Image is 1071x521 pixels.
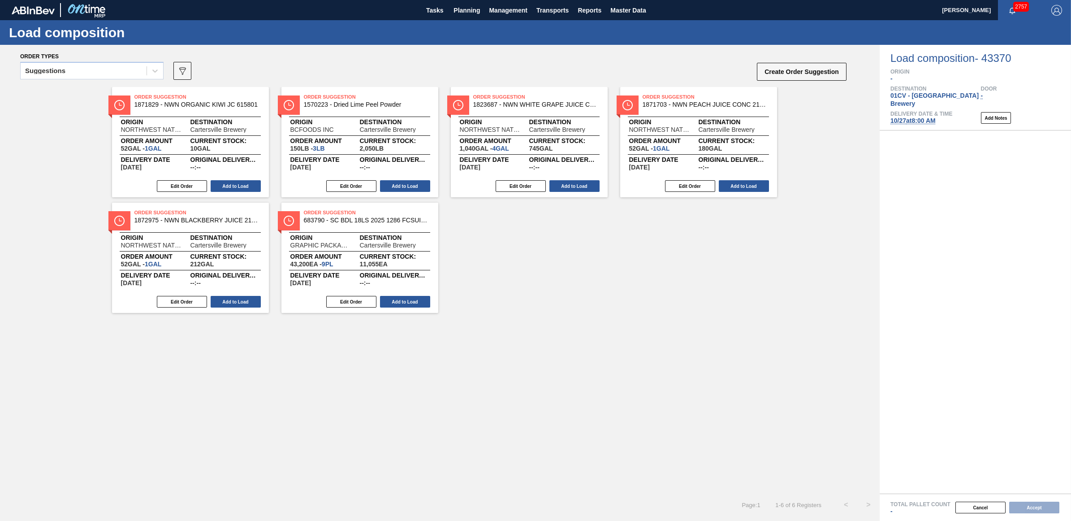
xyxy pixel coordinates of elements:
[360,119,429,125] span: Destination
[190,242,246,248] span: Cartersville Brewery
[360,138,429,143] span: Current Stock:
[190,273,260,278] span: Original delivery time
[360,164,370,170] span: --:--
[699,126,755,133] span: Cartersville Brewery
[460,145,509,152] span: 1,040GAL-4GAL
[121,157,190,162] span: Delivery Date
[425,5,445,16] span: Tasks
[473,92,599,101] span: Order Suggestion
[157,296,207,308] button: Edit Order
[290,254,360,259] span: Order amount
[134,101,260,108] span: 1871829 - NWN ORGANIC KIWI JC 615801
[121,261,162,267] span: 52GAL-1GAL
[290,235,360,240] span: Origin
[360,261,388,267] span: ,11,055,EA,
[190,126,246,133] span: Cartersville Brewery
[629,126,690,133] span: NORTHWEST NATURALS
[699,145,722,152] span: ,180,GAL,
[290,164,311,170] span: 10/27/2025
[451,87,608,197] span: statusOrder Suggestion1823687 - NWN WHITE GRAPE JUICE CONC 212401OriginNORTHWEST NATURALSDestinat...
[360,157,429,162] span: Original delivery time
[622,100,633,110] img: status
[20,53,59,60] span: Order types
[134,92,260,101] span: Order Suggestion
[1051,5,1062,16] img: Logout
[304,92,429,101] span: Order Suggestion
[529,119,599,125] span: Destination
[304,101,429,108] span: 1570223 - Dried Lime Peel Powder
[492,145,509,152] span: 4,GAL
[313,145,324,152] span: 3,LB
[460,157,529,162] span: Delivery Date
[281,87,438,197] span: statusOrder Suggestion1570223 - Dried Lime Peel PowderOriginBCFOODS INCDestinationCartersville Br...
[211,296,261,308] button: Add to Load
[453,100,463,110] img: status
[284,100,294,110] img: status
[304,217,429,224] span: 683790 - SC BDL 18LS 2025 1286 FCSUITCS 12OZ 1286
[190,254,260,259] span: Current Stock:
[629,138,699,143] span: Order amount
[145,260,161,268] span: 1,GAL
[610,5,646,16] span: Master Data
[699,119,768,125] span: Destination
[360,235,429,240] span: Destination
[304,208,429,217] span: Order Suggestion
[699,138,768,143] span: Current Stock:
[699,157,768,162] span: Original delivery time
[121,164,142,170] span: 10/27/2025
[134,208,260,217] span: Order Suggestion
[489,5,527,16] span: Management
[460,164,480,170] span: 10/27/2025
[134,217,260,224] span: 1872975 - NWN BLACKBERRY JUICE 210501
[529,126,585,133] span: Cartersville Brewery
[190,235,260,240] span: Destination
[629,164,650,170] span: 10/27/2025
[890,69,1071,74] span: Origin
[380,296,430,308] button: Add to Load
[460,119,529,125] span: Origin
[190,157,260,162] span: Original delivery time
[665,180,715,192] button: Edit Order
[112,87,269,197] span: statusOrder Suggestion1871829 - NWN ORGANIC KIWI JC 615801OriginNORTHWEST NATURALSDestinationCart...
[190,138,260,143] span: Current Stock:
[145,145,161,152] span: 1,GAL
[322,260,333,268] span: 9,PL
[121,280,142,286] span: 10/27/2025
[453,5,480,16] span: Planning
[857,494,880,516] button: >
[643,92,768,101] span: Order Suggestion
[360,254,429,259] span: Current Stock:
[360,126,416,133] span: Cartersville Brewery
[643,101,768,108] span: 1871703 - NWN PEACH JUICE CONC 213601
[981,92,983,99] span: -
[536,5,569,16] span: Transports
[620,87,777,197] span: statusOrder Suggestion1871703 - NWN PEACH JUICE CONC 213601OriginNORTHWEST NATURALSDestinationCar...
[290,261,333,267] span: 43,200EA-9PL
[496,180,546,192] button: Edit Order
[190,280,201,286] span: --:--
[121,145,162,152] span: 52GAL-1GAL
[121,242,181,248] span: NORTHWEST NATURALS
[290,273,360,278] span: Delivery Date
[890,111,952,117] span: Delivery Date & Time
[121,119,190,125] span: Origin
[112,203,269,313] span: statusOrder Suggestion1872975 - NWN BLACKBERRY JUICE 210501OriginNORTHWEST NATURALSDestinationCar...
[121,138,190,143] span: Order amount
[890,117,936,124] span: 10/27 at 8:00 AM
[114,216,125,226] img: status
[290,280,311,286] span: 10/27/2025
[719,180,769,192] button: Add to Load
[190,164,201,170] span: --:--
[380,180,430,192] button: Add to Load
[281,203,438,313] span: statusOrder Suggestion683790 - SC BDL 18LS 2025 1286 FCSUITCS 12OZ 1286OriginGRAPHIC PACKAGING IN...
[529,138,599,143] span: Current Stock:
[114,100,125,110] img: status
[549,180,600,192] button: Add to Load
[25,68,65,74] div: Suggestions
[360,145,384,152] span: ,2,050,LB,
[290,157,360,162] span: Delivery Date
[326,180,376,192] button: Edit Order
[1013,2,1029,12] span: 2757
[629,157,699,162] span: Delivery Date
[890,53,1071,64] span: Load composition - 43370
